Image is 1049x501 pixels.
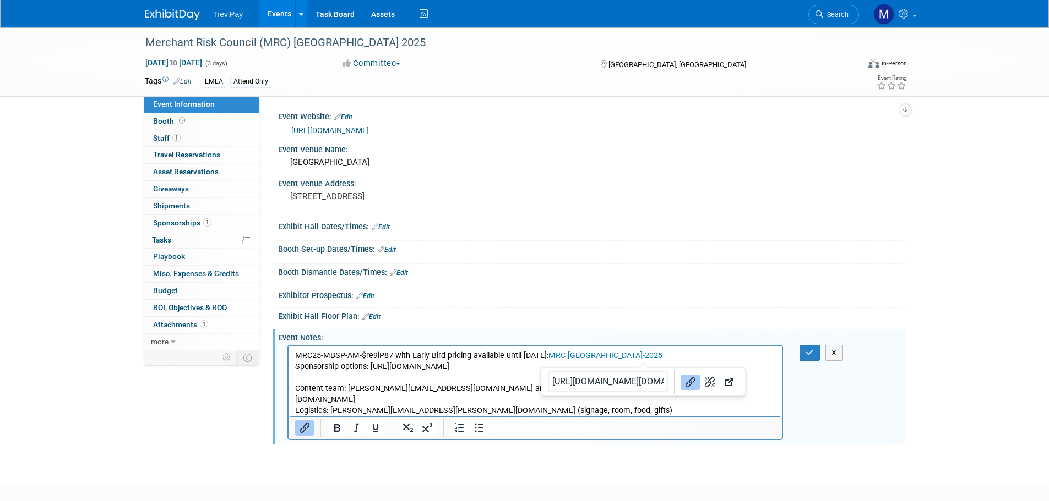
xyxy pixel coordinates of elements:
a: Misc. Expenses & Credits [144,266,259,282]
a: Search [808,5,859,24]
button: Bold [328,420,346,436]
a: Asset Reservations [144,164,259,180]
span: Search [823,10,849,19]
a: Staff1 [144,130,259,147]
span: TreviPay [213,10,243,19]
button: Italic [347,420,366,436]
div: Exhibit Hall Floor Plan: [278,308,905,322]
button: Superscript [418,420,437,436]
a: Edit [372,223,390,231]
span: [GEOGRAPHIC_DATA], [GEOGRAPHIC_DATA] [608,60,746,69]
a: [URL][DOMAIN_NAME] [291,126,369,135]
a: MRC [GEOGRAPHIC_DATA]-2025 [260,5,374,14]
a: Giveaways [144,181,259,197]
a: Travel Reservations [144,147,259,163]
button: Subscript [399,420,417,436]
button: Insert/edit link [295,420,314,436]
button: Committed [339,58,405,69]
button: Bullet list [470,420,488,436]
input: Link [548,371,668,392]
div: Attend Only [230,76,271,87]
span: Shipments [153,201,190,210]
span: Budget [153,286,178,295]
a: Tasks [144,232,259,249]
div: [GEOGRAPHIC_DATA] [286,154,896,171]
a: Edit [356,292,374,300]
a: ROI, Objectives & ROO [144,300,259,316]
pre: [STREET_ADDRESS] [290,191,527,201]
span: ROI, Objectives & ROO [153,303,227,312]
div: Event Venue Name: [278,141,905,155]
a: Booth [144,113,259,130]
button: Open link [720,375,738,390]
span: Giveaways [153,184,189,193]
span: 1 [203,218,211,227]
div: EMEA [202,76,226,87]
img: Format-Inperson.png [868,59,879,68]
a: Edit [334,113,352,121]
a: Edit [378,246,396,254]
div: In-Person [881,59,907,68]
div: Merchant Risk Council (MRC) [GEOGRAPHIC_DATA] 2025 [142,33,843,53]
a: Edit [173,78,192,85]
div: Booth Set-up Dates/Times: [278,241,905,255]
iframe: Rich Text Area [289,346,782,416]
a: Event Information [144,96,259,113]
div: Booth Dismantle Dates/Times: [278,264,905,278]
div: Event Rating [877,75,906,81]
span: to [169,58,179,67]
a: Sponsorships1 [144,215,259,232]
img: ExhibitDay [145,9,200,20]
span: Sponsorships [153,218,211,227]
p: MRC25-MBSP-AM-$re9iP87 with Early Bird pricing available until [DATE]: Sponsorship options: [URL]... [7,4,488,82]
div: Exhibitor Prospectus: [278,287,905,301]
span: Staff [153,134,181,142]
a: Shipments [144,198,259,214]
span: Playbook [153,252,185,261]
a: more [144,334,259,350]
span: Booth [153,117,187,125]
img: Maiia Khasina [873,4,894,25]
span: Travel Reservations [153,150,220,159]
div: Event Format [794,57,907,74]
span: 1 [172,134,181,142]
a: Budget [144,283,259,299]
body: Rich Text Area. Press ALT-0 for help. [6,4,488,82]
span: Event Information [153,100,215,108]
button: X [825,345,843,361]
div: Event Venue Address: [278,175,905,189]
button: Link [681,375,700,390]
a: Playbook [144,249,259,265]
span: Booth not reserved yet [177,117,187,125]
span: Asset Reservations [153,167,219,176]
td: Personalize Event Tab Strip [218,350,237,365]
div: Event Notes: [278,329,905,343]
div: Event Website: [278,108,905,123]
span: Attachments [153,320,208,329]
td: Toggle Event Tabs [236,350,259,365]
span: [DATE] [DATE] [145,58,203,68]
span: Misc. Expenses & Credits [153,269,239,278]
span: (3 days) [204,60,227,67]
a: Attachments1 [144,317,259,333]
a: Edit [362,313,381,321]
button: Numbered list [450,420,469,436]
td: Tags [145,75,192,88]
button: Underline [366,420,385,436]
div: Exhibit Hall Dates/Times: [278,218,905,233]
span: 1 [200,320,208,328]
span: Tasks [152,235,171,244]
span: more [151,337,169,346]
a: Edit [390,269,408,277]
button: Remove link [700,375,719,390]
